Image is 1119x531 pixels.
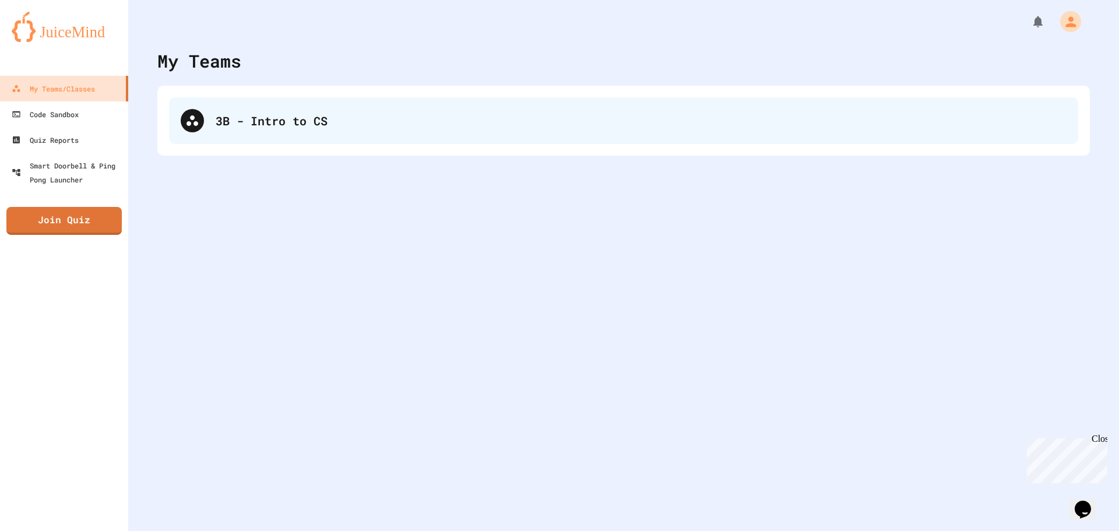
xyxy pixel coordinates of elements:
div: My Notifications [1009,12,1048,31]
div: My Teams/Classes [12,82,95,96]
div: Smart Doorbell & Ping Pong Launcher [12,159,124,187]
img: logo-orange.svg [12,12,117,42]
iframe: chat widget [1070,484,1107,519]
div: Chat with us now!Close [5,5,80,74]
div: My Teams [157,48,241,74]
div: Quiz Reports [12,133,79,147]
div: 3B - Intro to CS [216,112,1067,129]
iframe: chat widget [1022,434,1107,483]
div: My Account [1048,8,1084,35]
div: 3B - Intro to CS [169,97,1078,144]
div: Code Sandbox [12,107,79,121]
a: Join Quiz [6,207,122,235]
